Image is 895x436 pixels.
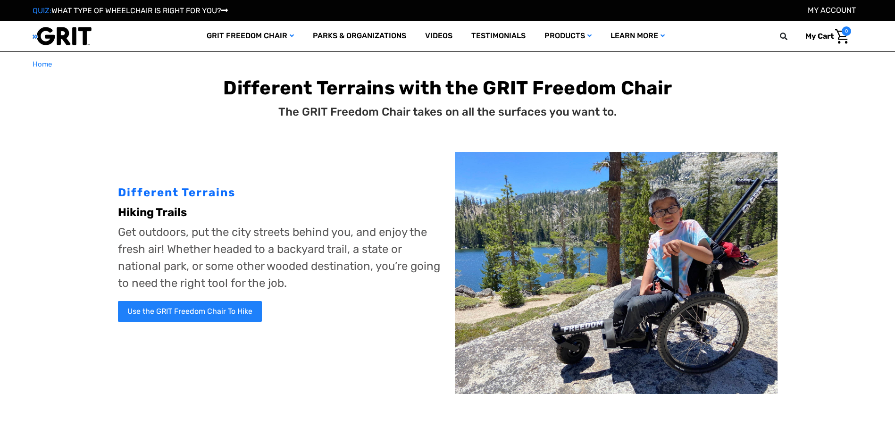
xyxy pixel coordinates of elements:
[798,26,851,46] a: Cart with 0 items
[33,26,92,46] img: GRIT All-Terrain Wheelchair and Mobility Equipment
[223,77,672,99] b: Different Terrains with the GRIT Freedom Chair
[118,224,441,292] p: Get outdoors, put the city streets behind you, and enjoy the fresh air! Whether headed to a backy...
[118,206,187,219] b: Hiking Trails
[33,60,52,68] span: Home
[33,6,51,15] span: QUIZ:
[784,26,798,46] input: Search
[278,103,617,120] p: The GRIT Freedom Chair takes on all the surfaces you want to.
[835,29,849,44] img: Cart
[455,152,778,394] img: Child using GRIT Freedom Chair outdoor wheelchair on rocky slope with forest and water background
[303,21,416,51] a: Parks & Organizations
[118,184,441,201] div: Different Terrains
[601,21,674,51] a: Learn More
[416,21,462,51] a: Videos
[462,21,535,51] a: Testimonials
[197,21,303,51] a: GRIT Freedom Chair
[535,21,601,51] a: Products
[33,6,228,15] a: QUIZ:WHAT TYPE OF WHEELCHAIR IS RIGHT FOR YOU?
[808,6,856,15] a: Account
[118,301,262,322] a: Use the GRIT Freedom Chair To Hike
[33,59,52,70] a: Home
[805,32,834,41] span: My Cart
[842,26,851,36] span: 0
[33,59,863,70] nav: Breadcrumb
